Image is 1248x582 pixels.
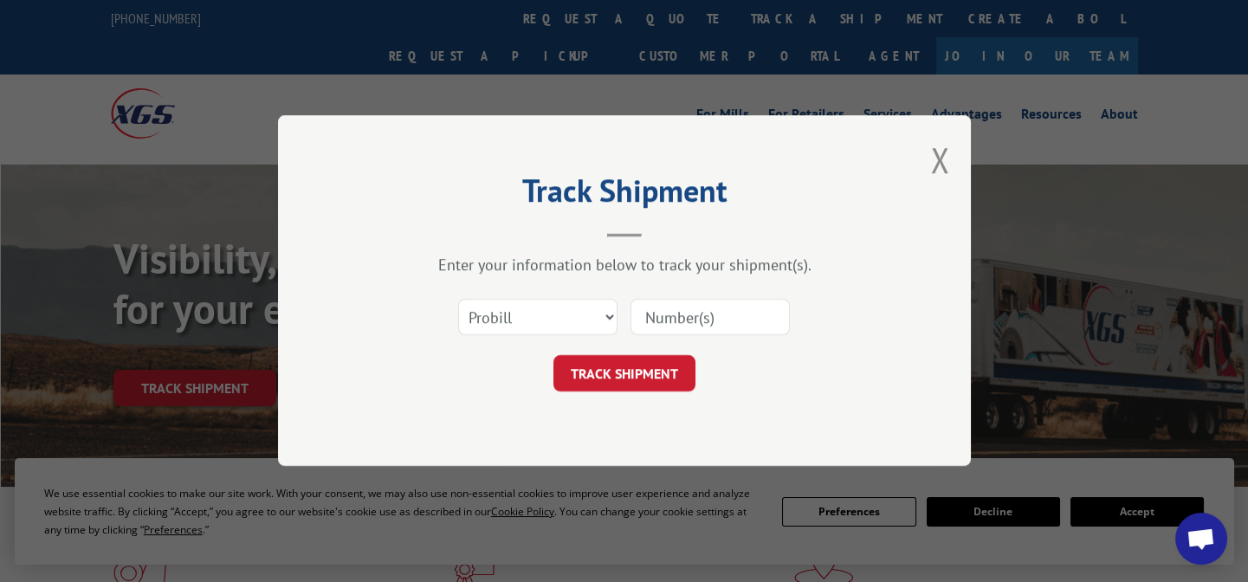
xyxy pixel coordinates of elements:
[930,137,949,183] button: Close modal
[553,356,695,392] button: TRACK SHIPMENT
[630,300,790,336] input: Number(s)
[1175,513,1227,565] div: Open chat
[365,178,884,211] h2: Track Shipment
[365,255,884,275] div: Enter your information below to track your shipment(s).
